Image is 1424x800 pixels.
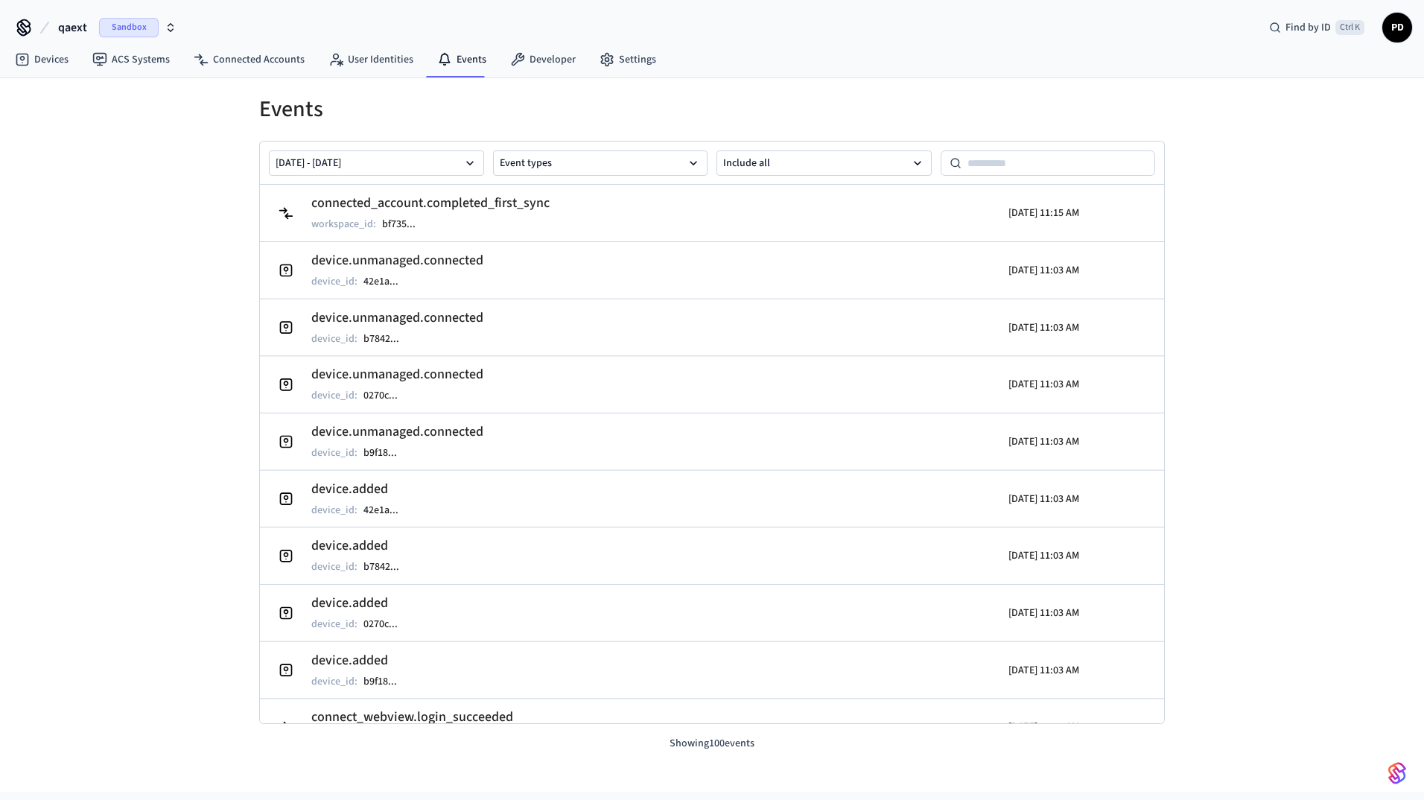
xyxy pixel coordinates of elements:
[311,364,483,385] h2: device.unmanaged.connected
[311,503,357,518] p: device_id :
[1008,206,1079,220] p: [DATE] 11:15 AM
[311,308,483,328] h2: device.unmanaged.connected
[311,674,357,689] p: device_id :
[360,330,414,348] button: b7842...
[317,46,425,73] a: User Identities
[425,46,498,73] a: Events
[360,387,413,404] button: 0270c...
[360,558,414,576] button: b7842...
[1008,663,1079,678] p: [DATE] 11:03 AM
[80,46,182,73] a: ACS Systems
[311,536,414,556] h2: device.added
[1384,14,1411,41] span: PD
[1008,548,1079,563] p: [DATE] 11:03 AM
[360,501,413,519] button: 42e1a...
[1285,20,1331,35] span: Find by ID
[311,274,357,289] p: device_id :
[1335,20,1364,35] span: Ctrl K
[99,18,159,37] span: Sandbox
[311,707,513,728] h2: connect_webview.login_succeeded
[259,736,1165,752] p: Showing 100 events
[1008,720,1079,734] p: [DATE] 11:03 AM
[716,150,932,176] button: Include all
[1008,434,1079,449] p: [DATE] 11:03 AM
[588,46,668,73] a: Settings
[493,150,708,176] button: Event types
[1008,263,1079,278] p: [DATE] 11:03 AM
[311,650,412,671] h2: device.added
[269,150,484,176] button: [DATE] - [DATE]
[1388,761,1406,785] img: SeamLogoGradient.69752ec5.svg
[360,615,413,633] button: 0270c...
[379,215,430,233] button: bf735...
[360,273,413,291] button: 42e1a...
[1257,14,1376,41] div: Find by IDCtrl K
[311,559,357,574] p: device_id :
[311,617,357,632] p: device_id :
[58,19,87,36] span: qaext
[182,46,317,73] a: Connected Accounts
[311,331,357,346] p: device_id :
[311,250,483,271] h2: device.unmanaged.connected
[360,444,412,462] button: b9f18...
[311,422,483,442] h2: device.unmanaged.connected
[259,96,1165,123] h1: Events
[311,217,376,232] p: workspace_id :
[1008,377,1079,392] p: [DATE] 11:03 AM
[1008,492,1079,507] p: [DATE] 11:03 AM
[311,388,357,403] p: device_id :
[1008,606,1079,620] p: [DATE] 11:03 AM
[1008,320,1079,335] p: [DATE] 11:03 AM
[498,46,588,73] a: Developer
[311,479,413,500] h2: device.added
[1382,13,1412,42] button: PD
[360,673,412,691] button: b9f18...
[311,445,357,460] p: device_id :
[311,193,550,214] h2: connected_account.completed_first_sync
[3,46,80,73] a: Devices
[311,593,413,614] h2: device.added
